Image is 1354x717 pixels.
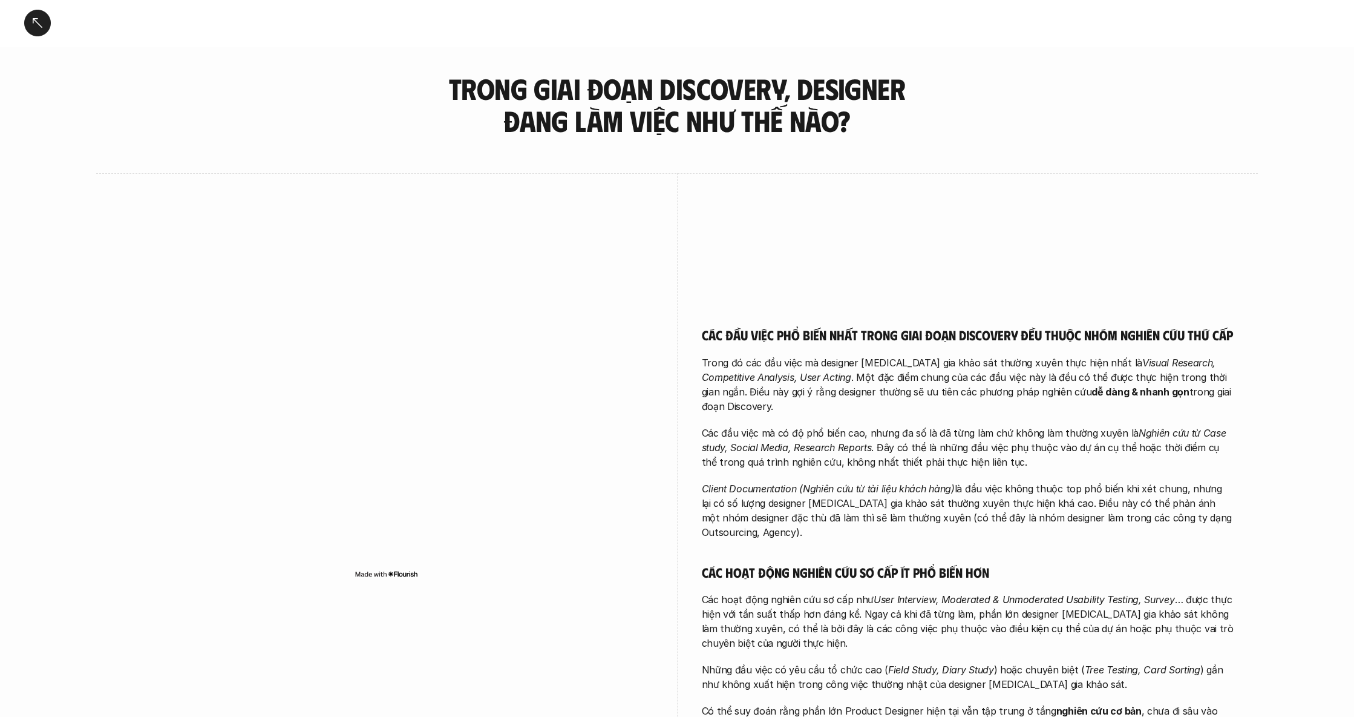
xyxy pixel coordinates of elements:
[702,564,1234,581] h5: Các hoạt động nghiên cứu sơ cấp ít phổ biến hơn
[702,357,1218,383] em: Visual Research, Competitive Analysis, User Acting
[702,483,955,495] em: Client Documentation (Nghiên cứu từ tài liệu khách hàng)
[738,224,793,241] h5: overview
[702,427,1229,454] em: Nghiên cứu từ Case study, Social Media, Research Reports
[874,593,1175,606] em: User Interview, Moderated & Unmoderated Usability Testing, Survey
[721,250,1215,294] p: Các phương pháp nghiên cứu thứ cấp với thời gian triển khai ngắn như … được sử dụng phổ biến hơn ...
[120,203,653,567] iframe: Interactive or visual content
[721,266,1206,292] em: Data Tracking
[1056,705,1142,717] strong: nghiên cứu cơ bản
[888,664,994,676] em: Field Study, Diary Study
[1091,386,1189,398] strong: dễ dàng & nhanh gọn
[702,426,1234,469] p: Các đầu việc mà có độ phổ biến cao, nhưng đa số là đã từng làm chứ không làm thường xuyên là . Đâ...
[702,592,1234,650] p: Các hoạt động nghiên cứu sơ cấp như … được thực hiện với tần suất thấp hơn đáng kể. Ngay cả khi đ...
[420,73,934,137] h3: Trong giai đoạn Discovery, designer đang làm việc như thế nào?
[702,326,1234,343] h5: Các đầu việc phổ biến nhất trong giai đoạn Discovery đều thuộc nhóm nghiên cứu thứ cấp
[702,662,1234,692] p: Những đầu việc có yêu cầu tổ chức cao ( ) hoặc chuyên biệt ( ) gần như không xuất hiện trong công...
[355,569,418,579] img: Made with Flourish
[702,355,1234,414] p: Trong đó các đầu việc mà designer [MEDICAL_DATA] gia khảo sát thường xuyên thực hiện nhất là . Mộ...
[702,481,1234,540] p: là đầu việc không thuộc top phổ biến khi xét chung, nhưng lại có số lượng designer [MEDICAL_DATA]...
[1085,664,1200,676] em: Tree Testing, Card Sorting
[1038,251,1165,263] em: Visual Research, Case Study
[1041,266,1165,278] em: User Interview, Focus Group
